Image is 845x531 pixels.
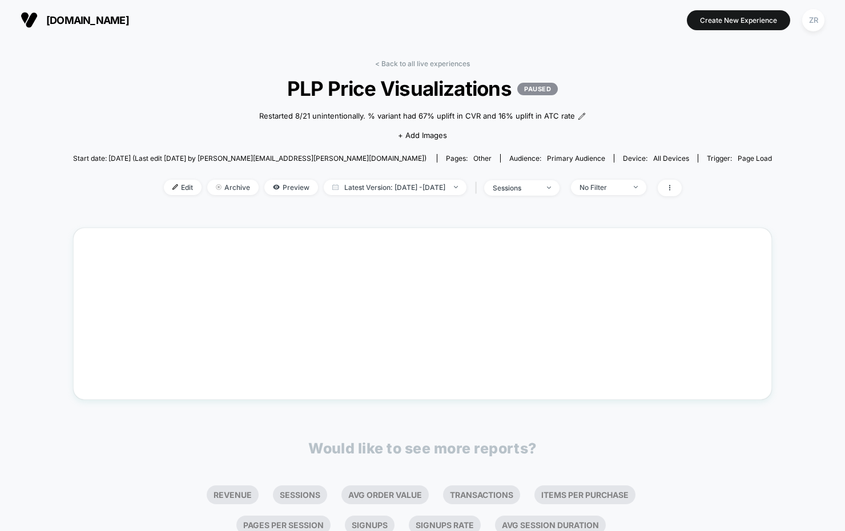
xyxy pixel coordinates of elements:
[517,83,558,95] p: PAUSED
[687,10,790,30] button: Create New Experience
[493,184,538,192] div: sessions
[547,187,551,189] img: end
[164,180,202,195] span: Edit
[332,184,339,190] img: calendar
[46,14,129,26] span: [DOMAIN_NAME]
[614,154,698,163] span: Device:
[443,485,520,504] li: Transactions
[207,180,259,195] span: Archive
[308,440,537,457] p: Would like to see more reports?
[738,154,772,163] span: Page Load
[799,9,828,32] button: ZR
[446,154,492,163] div: Pages:
[398,131,447,140] span: + Add Images
[17,11,132,29] button: [DOMAIN_NAME]
[473,154,492,163] span: other
[375,59,470,68] a: < Back to all live experiences
[454,186,458,188] img: end
[216,184,222,190] img: end
[108,76,737,100] span: PLP Price Visualizations
[547,154,605,163] span: Primary Audience
[207,485,259,504] li: Revenue
[73,154,426,163] span: Start date: [DATE] (Last edit [DATE] by [PERSON_NAME][EMAIL_ADDRESS][PERSON_NAME][DOMAIN_NAME])
[509,154,605,163] div: Audience:
[273,485,327,504] li: Sessions
[21,11,38,29] img: Visually logo
[259,111,575,122] span: Restarted 8/21 unintentionally. % variant had 67% uplift in CVR and 16% uplift in ATC rate
[802,9,824,31] div: ZR
[172,184,178,190] img: edit
[534,485,635,504] li: Items Per Purchase
[707,154,772,163] div: Trigger:
[264,180,318,195] span: Preview
[341,485,429,504] li: Avg Order Value
[324,180,466,195] span: Latest Version: [DATE] - [DATE]
[580,183,625,192] div: No Filter
[634,186,638,188] img: end
[653,154,689,163] span: all devices
[472,180,484,196] span: |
